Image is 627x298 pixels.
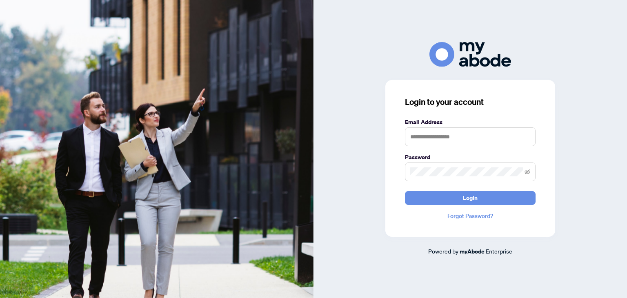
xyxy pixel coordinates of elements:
img: ma-logo [429,42,511,67]
label: Email Address [405,118,536,127]
a: myAbode [460,247,485,256]
label: Password [405,153,536,162]
span: eye-invisible [525,169,530,175]
h3: Login to your account [405,96,536,108]
a: Forgot Password? [405,211,536,220]
span: Enterprise [486,247,512,255]
span: Powered by [428,247,458,255]
button: Login [405,191,536,205]
span: Login [463,191,478,205]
